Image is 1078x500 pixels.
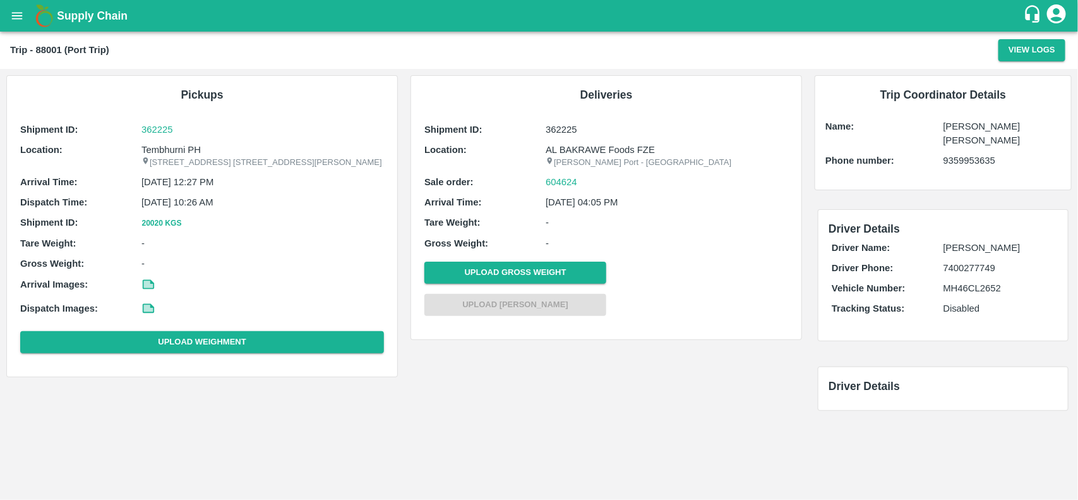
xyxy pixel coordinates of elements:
[3,1,32,30] button: open drawer
[998,39,1065,61] button: View Logs
[832,263,893,273] b: Driver Phone:
[546,216,788,229] p: -
[943,261,1055,275] p: 7400277749
[20,217,78,228] b: Shipment ID:
[141,257,384,271] p: -
[57,7,1023,25] a: Supply Chain
[943,302,1055,315] p: Disabled
[141,195,384,209] p: [DATE] 10:26 AM
[20,303,98,314] b: Dispatch Images:
[20,331,384,353] button: Upload Weighment
[825,121,854,131] b: Name:
[829,223,900,235] span: Driver Details
[1045,3,1068,29] div: account of current user
[1023,4,1045,27] div: customer-support
[10,45,109,55] b: Trip - 88001 (Port Trip)
[943,281,1055,295] p: MH46CL2652
[424,145,467,155] b: Location:
[546,175,577,189] a: 604624
[141,217,182,230] button: 20020 Kgs
[943,154,1061,168] p: 9359953635
[546,123,788,137] p: 362225
[832,303,904,314] b: Tracking Status:
[546,157,788,169] p: [PERSON_NAME] Port - [GEOGRAPHIC_DATA]
[141,123,384,137] a: 362225
[20,197,87,207] b: Dispatch Time:
[32,3,57,28] img: logo
[141,175,384,189] p: [DATE] 12:27 PM
[141,143,384,157] p: Tembhurni PH
[832,243,890,253] b: Driver Name:
[424,238,488,248] b: Gross Weight:
[424,262,606,284] button: Upload Gross Weight
[832,283,905,293] b: Vehicle Number:
[546,236,788,250] p: -
[829,380,900,393] span: Driver Details
[825,155,894,166] b: Phone number:
[424,217,481,228] b: Tare Weight:
[20,238,76,248] b: Tare Weight:
[546,143,788,157] p: AL BAKRAWE Foods FZE
[141,157,384,169] p: [STREET_ADDRESS] [STREET_ADDRESS][PERSON_NAME]
[20,279,88,290] b: Arrival Images:
[141,236,384,250] p: -
[424,197,481,207] b: Arrival Time:
[20,177,77,187] b: Arrival Time:
[546,195,788,209] p: [DATE] 04:05 PM
[20,259,84,269] b: Gross Weight:
[943,241,1055,255] p: [PERSON_NAME]
[20,125,78,135] b: Shipment ID:
[943,119,1061,148] p: [PERSON_NAME] [PERSON_NAME]
[424,177,474,187] b: Sale order:
[57,9,128,22] b: Supply Chain
[17,86,387,104] h6: Pickups
[424,125,482,135] b: Shipment ID:
[20,145,63,155] b: Location:
[421,86,791,104] h6: Deliveries
[825,86,1061,104] h6: Trip Coordinator Details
